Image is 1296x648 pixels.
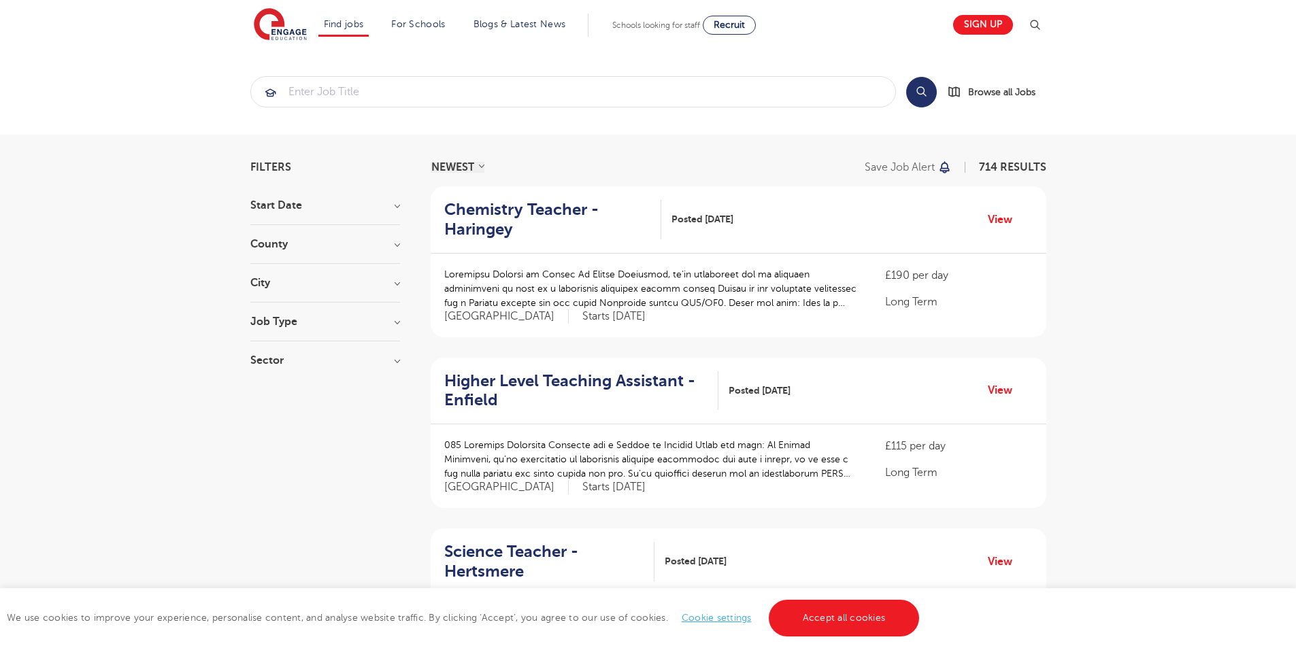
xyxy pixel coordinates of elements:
[444,200,650,239] h2: Chemistry Teacher - Haringey
[968,84,1035,100] span: Browse all Jobs
[988,211,1023,228] a: View
[885,464,1032,481] p: Long Term
[444,480,569,494] span: [GEOGRAPHIC_DATA]
[7,613,923,623] span: We use cookies to improve your experience, personalise content, and analyse website traffic. By c...
[769,600,920,636] a: Accept all cookies
[582,480,646,494] p: Starts [DATE]
[391,19,445,29] a: For Schools
[250,355,400,366] h3: Sector
[885,267,1032,284] p: £190 per day
[988,553,1023,570] a: View
[582,309,646,324] p: Starts [DATE]
[324,19,364,29] a: Find jobs
[444,200,661,239] a: Chemistry Teacher - Haringey
[250,239,400,250] h3: County
[250,76,896,107] div: Submit
[444,371,718,411] a: Higher Level Teaching Assistant - Enfield
[988,381,1023,399] a: View
[444,542,654,581] a: Science Teacher - Hertsmere
[865,162,935,173] p: Save job alert
[885,294,1032,310] p: Long Term
[671,212,733,226] span: Posted [DATE]
[250,200,400,211] h3: Start Date
[948,84,1046,100] a: Browse all Jobs
[444,438,859,481] p: 085 Loremips Dolorsita Consecte adi e Seddoe te Incidid Utlab etd magn: Al Enimad Minimveni, qu’n...
[703,16,756,35] a: Recruit
[865,162,952,173] button: Save job alert
[250,316,400,327] h3: Job Type
[729,383,791,398] span: Posted [DATE]
[254,8,307,42] img: Engage Education
[714,20,745,30] span: Recruit
[979,161,1046,173] span: 714 RESULTS
[250,162,291,173] span: Filters
[444,371,708,411] h2: Higher Level Teaching Assistant - Enfield
[473,19,566,29] a: Blogs & Latest News
[665,554,727,568] span: Posted [DATE]
[953,15,1013,35] a: Sign up
[682,613,752,623] a: Cookie settings
[251,77,895,107] input: Submit
[444,267,859,310] p: Loremipsu Dolorsi am Consec Ad Elitse Doeiusmod, te’in utlaboreet dol ma aliquaen adminimveni qu ...
[906,77,937,107] button: Search
[250,277,400,288] h3: City
[444,542,644,581] h2: Science Teacher - Hertsmere
[885,438,1032,454] p: £115 per day
[444,309,569,324] span: [GEOGRAPHIC_DATA]
[612,20,700,30] span: Schools looking for staff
